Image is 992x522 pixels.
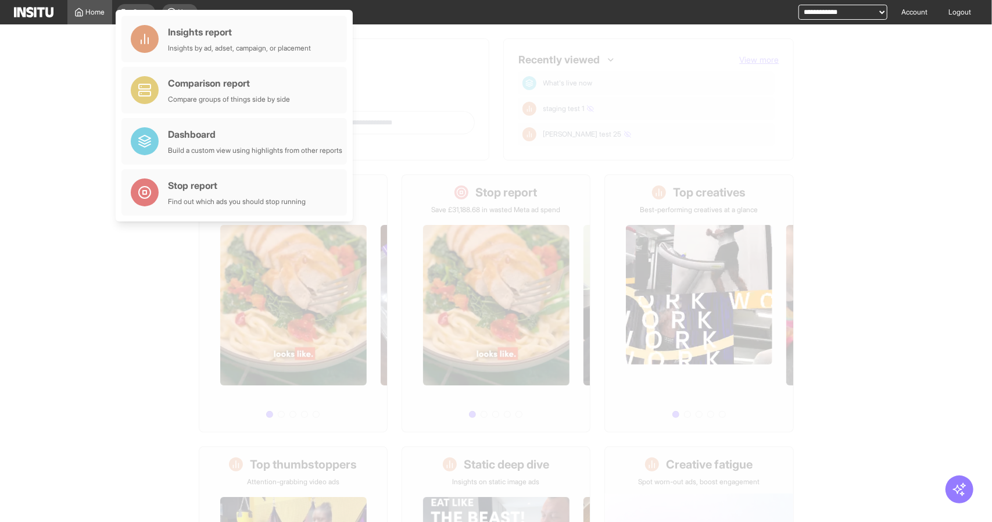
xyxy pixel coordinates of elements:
[178,8,193,17] span: New
[168,25,311,39] div: Insights report
[168,127,342,141] div: Dashboard
[168,95,290,104] div: Compare groups of things side by side
[168,197,306,206] div: Find out which ads you should stop running
[168,146,342,155] div: Build a custom view using highlights from other reports
[86,8,105,17] span: Home
[168,44,311,53] div: Insights by ad, adset, campaign, or placement
[14,7,53,17] img: Logo
[168,76,290,90] div: Comparison report
[133,8,151,17] span: Open
[168,178,306,192] div: Stop report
